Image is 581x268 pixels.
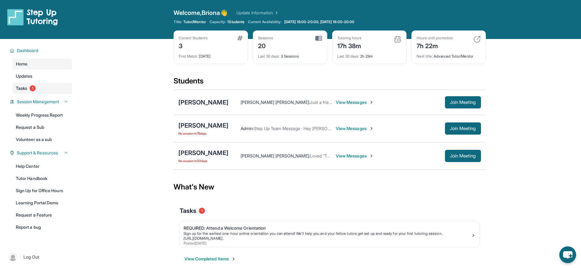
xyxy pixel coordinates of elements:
[174,9,228,17] span: Welcome, Briona 👋
[12,71,72,82] a: Updates
[179,50,243,59] div: [DATE]
[23,254,39,260] span: Log Out
[12,122,72,133] a: Request a Sub
[174,76,486,90] div: Students
[450,100,476,104] span: Join Meeting
[6,250,72,264] a: |Log Out
[336,99,374,105] span: View Messages
[174,19,182,24] span: Title:
[12,83,72,94] a: Tasks1
[315,36,322,41] img: card
[12,110,72,121] a: Weekly Progress Report
[417,36,453,41] div: Hours until promotion
[241,126,254,131] span: Admin :
[445,150,481,162] button: Join Meeting
[184,241,471,246] div: Posted [DATE]
[184,225,471,231] div: REQUIRED: Attend a Welcome Orientation
[184,231,471,236] div: Sign up for the earliest one-hour online orientation you can attend! We’ll help you and your fell...
[210,19,226,24] span: Capacity:
[16,85,27,91] span: Tasks
[12,161,72,172] a: Help Center
[199,208,205,214] span: 1
[178,158,228,163] span: No session in 121 days
[473,36,481,43] img: card
[17,150,58,156] span: Support & Resources
[9,253,17,261] img: user-img
[445,96,481,108] button: Join Meeting
[12,185,72,196] a: Sign Up for Office Hours
[183,19,206,24] span: Tutor/Mentor
[12,173,72,184] a: Tutor Handbook
[258,50,322,59] div: 3 Sessions
[20,253,21,261] span: |
[337,36,362,41] div: Tutoring hours
[14,150,68,156] button: Support & Resources
[12,210,72,220] a: Request a Feature
[14,99,68,105] button: Session Management
[178,131,228,136] span: No session in 78 days
[237,36,243,41] img: card
[12,197,72,208] a: Learning Portal Demo
[450,127,476,130] span: Join Meeting
[180,221,479,247] a: REQUIRED: Attend a Welcome OrientationSign up for the earliest one-hour online orientation you ca...
[417,54,433,58] span: Next title :
[369,153,374,158] img: Chevron-Right
[178,121,228,130] div: [PERSON_NAME]
[16,73,33,79] span: Updates
[178,98,228,107] div: [PERSON_NAME]
[273,10,279,16] img: Chevron Right
[14,48,68,54] button: Dashboard
[337,41,362,50] div: 17h 38m
[337,54,359,58] span: Last 30 days :
[394,36,401,43] img: card
[241,100,310,105] span: [PERSON_NAME] [PERSON_NAME] :
[258,54,280,58] span: Last 30 days :
[236,10,279,16] a: Update Information
[283,19,356,24] a: [DATE] 18:00-20:00, [DATE] 18:00-20:00
[336,125,374,132] span: View Messages
[178,149,228,157] div: [PERSON_NAME]
[284,19,355,24] span: [DATE] 18:00-20:00, [DATE] 18:00-20:00
[310,153,363,158] span: Loved “Thank you, you too”
[174,174,486,200] div: What's New
[450,154,476,158] span: Join Meeting
[369,100,374,105] img: Chevron-Right
[417,41,453,50] div: 7h 22m
[258,36,273,41] div: Sessions
[17,48,38,54] span: Dashboard
[337,50,401,59] div: 2h 29m
[7,9,58,26] img: logo
[248,19,282,24] span: Current Availability:
[185,256,236,262] button: View Completed Items
[184,236,224,241] a: [URL][DOMAIN_NAME]..
[369,126,374,131] img: Chevron-Right
[12,222,72,233] a: Report a bug
[336,153,374,159] span: View Messages
[179,36,208,41] div: Current Students
[227,19,244,24] span: 1 Students
[258,41,273,50] div: 20
[12,134,72,145] a: Volunteer as a sub
[310,100,414,105] span: Just a friendly reminder we have class [DATE] at 6pm.
[445,122,481,135] button: Join Meeting
[16,61,27,67] span: Home
[12,58,72,69] a: Home
[559,246,576,263] button: chat-button
[417,50,481,59] div: Advanced Tutor/Mentor
[179,41,208,50] div: 3
[179,54,198,58] span: First Match :
[180,206,196,215] span: Tasks
[30,85,36,91] span: 1
[17,99,59,105] span: Session Management
[241,153,310,158] span: [PERSON_NAME] [PERSON_NAME] :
